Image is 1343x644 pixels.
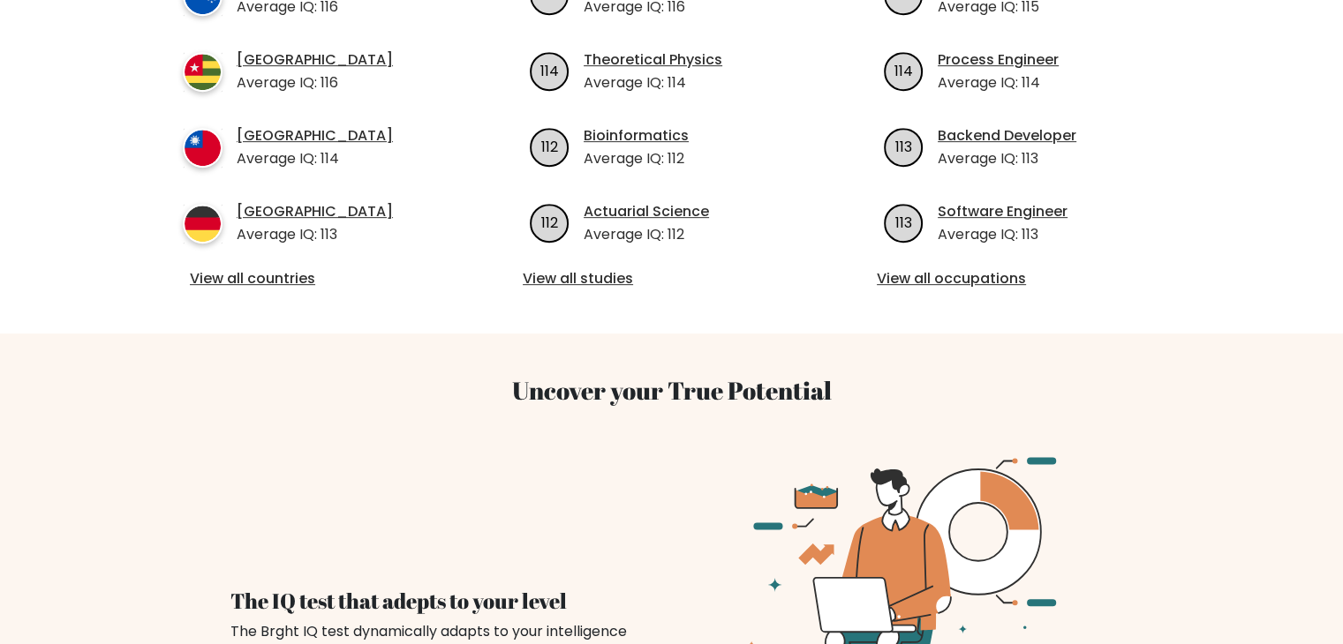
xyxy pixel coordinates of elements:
a: Process Engineer [938,49,1059,71]
img: country [183,204,223,243]
text: 112 [541,136,558,156]
a: Actuarial Science [584,201,709,222]
text: 112 [541,212,558,232]
p: Average IQ: 113 [938,148,1076,169]
h4: The IQ test that adepts to your level [230,588,651,614]
text: 114 [540,60,559,80]
p: Average IQ: 113 [237,224,393,245]
p: Average IQ: 113 [938,224,1068,245]
a: View all countries [190,268,445,289]
p: Average IQ: 116 [237,72,393,94]
a: [GEOGRAPHIC_DATA] [237,201,393,222]
p: Average IQ: 114 [237,148,393,169]
h3: Uncover your True Potential [100,376,1244,406]
a: Theoretical Physics [584,49,722,71]
p: Average IQ: 114 [584,72,722,94]
a: Backend Developer [938,125,1076,146]
text: 113 [895,136,912,156]
p: Average IQ: 112 [584,224,709,245]
text: 114 [894,60,913,80]
a: View all occupations [877,268,1174,289]
a: View all studies [523,268,820,289]
p: Average IQ: 114 [938,72,1059,94]
text: 113 [895,212,912,232]
p: Average IQ: 112 [584,148,689,169]
a: Bioinformatics [584,125,689,146]
img: country [183,128,223,168]
a: [GEOGRAPHIC_DATA] [237,125,393,146]
img: country [183,52,223,92]
a: [GEOGRAPHIC_DATA] [237,49,393,71]
a: Software Engineer [938,201,1068,222]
